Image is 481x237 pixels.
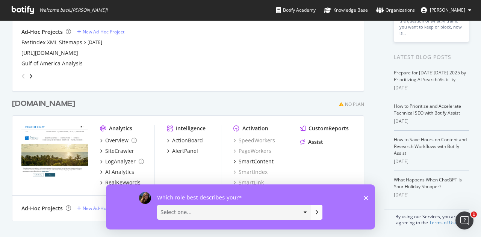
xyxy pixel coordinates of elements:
[77,29,124,35] a: New Ad-Hoc Project
[233,168,268,176] a: SmartIndex
[167,147,198,155] a: AlertPanel
[176,125,206,132] div: Intelligence
[394,103,461,116] a: How to Prioritize and Accelerate Technical SEO with Botify Assist
[167,137,203,144] a: ActionBoard
[105,168,134,176] div: AI Analytics
[12,98,75,109] div: [DOMAIN_NAME]
[394,69,466,83] a: Prepare for [DATE][DATE] 2025 by Prioritizing AI Search Visibility
[324,6,368,14] div: Knowledge Base
[21,205,63,212] div: Ad-Hoc Projects
[172,137,203,144] div: ActionBoard
[345,101,364,107] div: No Plan
[233,158,274,165] a: SmartContent
[394,53,469,61] div: Latest Blog Posts
[105,147,134,155] div: SiteCrawler
[21,60,83,67] a: Gulf of America Analysis
[430,7,465,13] span: Charles Bennett
[109,125,132,132] div: Analytics
[100,179,141,186] a: RealKeywords
[239,158,274,165] div: SmartContent
[105,137,129,144] div: Overview
[308,138,323,146] div: Assist
[376,6,415,14] div: Organizations
[429,219,457,226] a: Terms of Use
[300,138,323,146] a: Assist
[100,147,134,155] a: SiteCrawler
[83,29,124,35] div: New Ad-Hoc Project
[21,28,63,36] div: Ad-Hoc Projects
[100,168,134,176] a: AI Analytics
[300,125,349,132] a: CustomReports
[415,4,477,16] button: [PERSON_NAME]
[276,6,316,14] div: Botify Academy
[88,39,102,45] a: [DATE]
[12,98,78,109] a: [DOMAIN_NAME]
[384,210,469,226] div: By using our Services, you are agreeing to the
[309,125,349,132] div: CustomReports
[233,137,275,144] a: SpeedWorkers
[172,147,198,155] div: AlertPanel
[394,85,469,91] div: [DATE]
[21,125,88,178] img: hyattinclusivecollection.com
[28,72,33,80] div: angle-right
[394,158,469,165] div: [DATE]
[106,184,375,229] iframe: Survey by Laura from Botify
[18,70,28,82] div: angle-left
[21,49,78,57] a: [URL][DOMAIN_NAME]
[394,118,469,125] div: [DATE]
[471,211,477,217] span: 1
[83,205,124,211] div: New Ad-Hoc Project
[100,137,137,144] a: Overview
[77,205,124,211] a: New Ad-Hoc Project
[100,158,144,165] a: LogAnalyzer
[394,136,467,156] a: How to Save Hours on Content and Research Workflows with Botify Assist
[105,179,141,186] div: RealKeywords
[455,211,473,229] iframe: Intercom live chat
[399,12,463,36] div: If you haven’t yet grappled with the question of what AI traffic you want to keep or block, now is…
[233,147,271,155] a: PageWorkers
[105,158,136,165] div: LogAnalyzer
[242,125,268,132] div: Activation
[394,192,469,198] div: [DATE]
[233,179,264,186] a: SmartLink
[394,177,462,190] a: What Happens When ChatGPT Is Your Holiday Shopper?
[39,7,107,13] span: Welcome back, [PERSON_NAME] !
[21,39,82,46] a: FastIndex XML Sitemaps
